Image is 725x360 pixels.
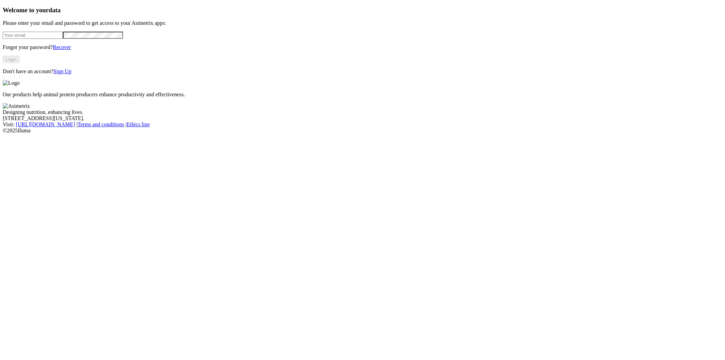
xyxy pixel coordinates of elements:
[3,68,722,75] p: Don't have an account?
[3,6,722,14] h3: Welcome to your
[3,121,722,128] div: Visit : | |
[16,121,75,127] a: [URL][DOMAIN_NAME]
[3,103,30,109] img: Asimetrix
[127,121,150,127] a: Ethics line
[3,20,722,26] p: Please enter your email and password to get access to your Asimetrix apps:
[3,92,722,98] p: Our products help animal protein producers enhance productivity and effectiveness.
[53,68,71,74] a: Sign Up
[49,6,61,14] span: data
[53,44,71,50] a: Recover
[3,44,722,50] p: Forgot your password?
[3,128,722,134] div: © 2025 Iluma
[3,80,20,86] img: Logo
[77,121,124,127] a: Terms and conditions
[3,109,722,115] div: Designing nutrition, enhancing lives.
[3,56,19,63] button: Login
[3,32,63,39] input: Your email
[3,115,722,121] div: [STREET_ADDRESS][US_STATE].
